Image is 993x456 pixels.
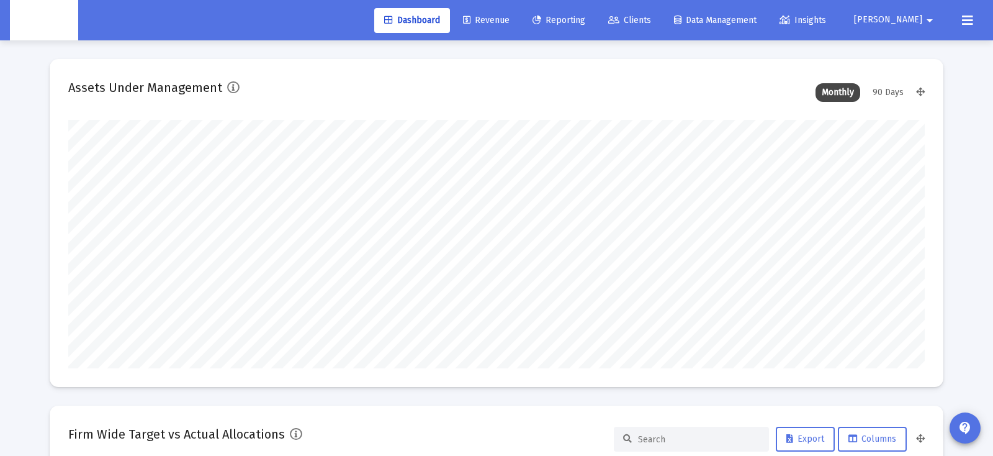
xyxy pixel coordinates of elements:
button: Columns [838,427,907,452]
a: Dashboard [374,8,450,33]
a: Insights [770,8,836,33]
span: Clients [608,15,651,25]
input: Search [638,434,760,445]
span: Reporting [532,15,585,25]
h2: Firm Wide Target vs Actual Allocations [68,424,285,444]
span: Insights [780,15,826,25]
span: Data Management [674,15,757,25]
span: [PERSON_NAME] [854,15,922,25]
h2: Assets Under Management [68,78,222,98]
a: Clients [598,8,661,33]
span: Columns [848,434,896,444]
button: Export [776,427,835,452]
span: Dashboard [384,15,440,25]
span: Revenue [463,15,510,25]
mat-icon: contact_support [958,421,973,435]
span: Export [786,434,824,444]
button: [PERSON_NAME] [839,7,952,32]
div: 90 Days [866,83,910,102]
a: Reporting [523,8,595,33]
a: Revenue [453,8,519,33]
a: Data Management [664,8,766,33]
mat-icon: arrow_drop_down [922,8,937,33]
img: Dashboard [19,8,69,33]
div: Monthly [816,83,860,102]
